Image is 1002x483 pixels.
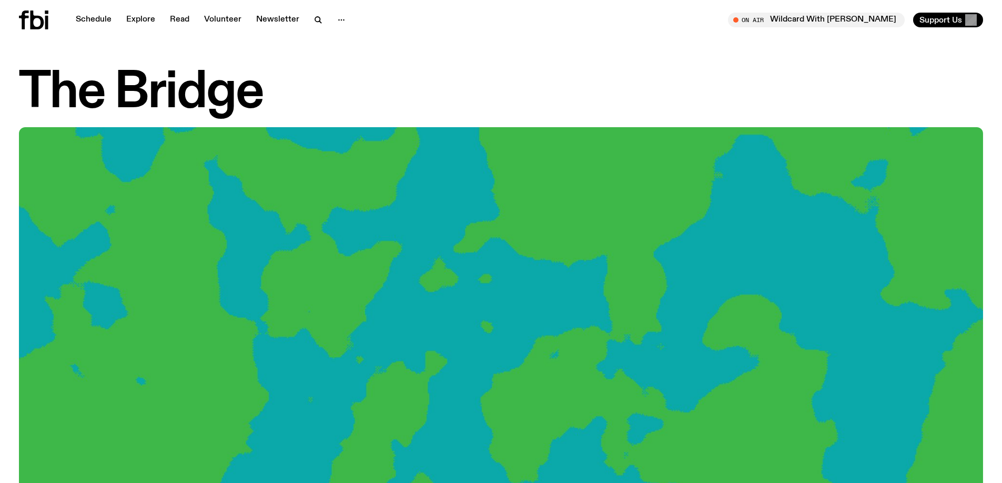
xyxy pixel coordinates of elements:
[120,13,161,27] a: Explore
[913,13,983,27] button: Support Us
[19,69,983,117] h1: The Bridge
[198,13,248,27] a: Volunteer
[250,13,306,27] a: Newsletter
[919,15,962,25] span: Support Us
[728,13,905,27] button: On AirWildcard With [PERSON_NAME]
[69,13,118,27] a: Schedule
[164,13,196,27] a: Read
